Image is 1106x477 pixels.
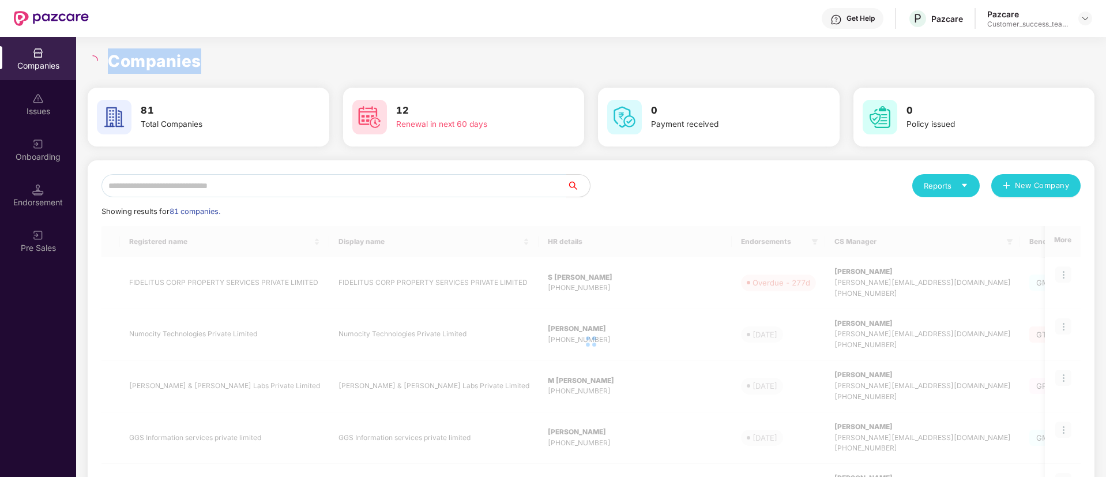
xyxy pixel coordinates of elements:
div: Reports [924,180,968,191]
span: Showing results for [101,207,220,216]
h3: 81 [141,103,286,118]
div: Customer_success_team_lead [987,20,1068,29]
h3: 0 [651,103,796,118]
div: Get Help [847,14,875,23]
div: Policy issued [906,118,1052,131]
span: loading [86,54,100,68]
button: search [566,174,590,197]
img: svg+xml;base64,PHN2ZyB3aWR0aD0iMjAiIGhlaWdodD0iMjAiIHZpZXdCb3g9IjAgMCAyMCAyMCIgZmlsbD0ibm9uZSIgeG... [32,138,44,150]
img: svg+xml;base64,PHN2ZyB4bWxucz0iaHR0cDovL3d3dy53My5vcmcvMjAwMC9zdmciIHdpZHRoPSI2MCIgaGVpZ2h0PSI2MC... [863,100,897,134]
img: svg+xml;base64,PHN2ZyB3aWR0aD0iMjAiIGhlaWdodD0iMjAiIHZpZXdCb3g9IjAgMCAyMCAyMCIgZmlsbD0ibm9uZSIgeG... [32,230,44,241]
span: caret-down [961,182,968,189]
img: svg+xml;base64,PHN2ZyBpZD0iQ29tcGFuaWVzIiB4bWxucz0iaHR0cDovL3d3dy53My5vcmcvMjAwMC9zdmciIHdpZHRoPS... [32,47,44,59]
span: New Company [1015,180,1070,191]
img: svg+xml;base64,PHN2ZyB4bWxucz0iaHR0cDovL3d3dy53My5vcmcvMjAwMC9zdmciIHdpZHRoPSI2MCIgaGVpZ2h0PSI2MC... [97,100,131,134]
img: New Pazcare Logo [14,11,89,26]
img: svg+xml;base64,PHN2ZyBpZD0iSXNzdWVzX2Rpc2FibGVkIiB4bWxucz0iaHR0cDovL3d3dy53My5vcmcvMjAwMC9zdmciIH... [32,93,44,104]
button: plusNew Company [991,174,1081,197]
div: Renewal in next 60 days [396,118,541,131]
img: svg+xml;base64,PHN2ZyB4bWxucz0iaHR0cDovL3d3dy53My5vcmcvMjAwMC9zdmciIHdpZHRoPSI2MCIgaGVpZ2h0PSI2MC... [352,100,387,134]
img: svg+xml;base64,PHN2ZyB3aWR0aD0iMTQuNSIgaGVpZ2h0PSIxNC41IiB2aWV3Qm94PSIwIDAgMTYgMTYiIGZpbGw9Im5vbm... [32,184,44,196]
h3: 12 [396,103,541,118]
span: 81 companies. [170,207,220,216]
div: Pazcare [931,13,963,24]
img: svg+xml;base64,PHN2ZyBpZD0iSGVscC0zMngzMiIgeG1sbnM9Imh0dHA6Ly93d3cudzMub3JnLzIwMDAvc3ZnIiB3aWR0aD... [830,14,842,25]
div: Pazcare [987,9,1068,20]
img: svg+xml;base64,PHN2ZyB4bWxucz0iaHR0cDovL3d3dy53My5vcmcvMjAwMC9zdmciIHdpZHRoPSI2MCIgaGVpZ2h0PSI2MC... [607,100,642,134]
h1: Companies [108,48,201,74]
div: Payment received [651,118,796,131]
h3: 0 [906,103,1052,118]
img: svg+xml;base64,PHN2ZyBpZD0iRHJvcGRvd24tMzJ4MzIiIHhtbG5zPSJodHRwOi8vd3d3LnczLm9yZy8yMDAwL3N2ZyIgd2... [1081,14,1090,23]
div: Total Companies [141,118,286,131]
span: plus [1003,182,1010,191]
span: search [566,181,590,190]
span: P [914,12,921,25]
